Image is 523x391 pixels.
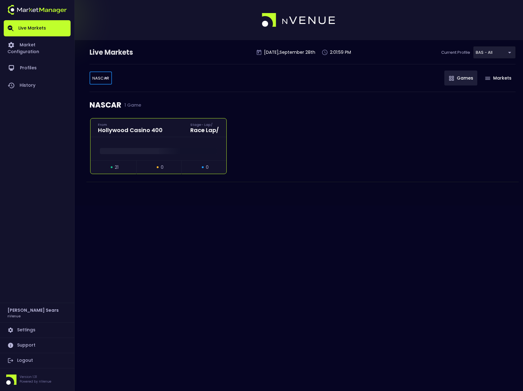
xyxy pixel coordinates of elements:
a: History [4,77,71,94]
p: Current Profile [441,49,470,56]
span: 0 [206,164,209,171]
p: 2:01:59 PM [330,49,351,56]
button: Games [444,71,477,85]
div: Race Lap / [190,127,219,133]
img: logo [7,5,67,15]
div: NASCAR [90,92,516,118]
div: Stage - Lap / [190,122,219,127]
a: Logout [4,353,71,368]
span: 1 Game [121,103,141,108]
a: Live Markets [4,20,71,36]
button: Markets [480,71,516,85]
h3: nVenue [7,314,21,318]
img: gameIcon [485,77,490,80]
a: Market Configuration [4,36,71,59]
a: Support [4,338,71,353]
p: [DATE] , September 28 th [264,49,315,56]
div: BAS - All [473,46,516,58]
img: gameIcon [449,76,454,81]
div: Version 1.31Powered by nVenue [4,375,71,385]
div: From [98,122,163,127]
span: 21 [115,164,118,171]
span: 0 [161,164,164,171]
h2: [PERSON_NAME] Sears [7,307,59,314]
p: Powered by nVenue [20,379,51,384]
div: Hollywood Casino 400 [98,127,163,133]
img: logo [262,13,336,27]
a: Profiles [4,59,71,77]
div: BAS - All [90,72,112,85]
p: Version 1.31 [20,375,51,379]
a: Settings [4,323,71,338]
div: Live Markets [90,48,165,57]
